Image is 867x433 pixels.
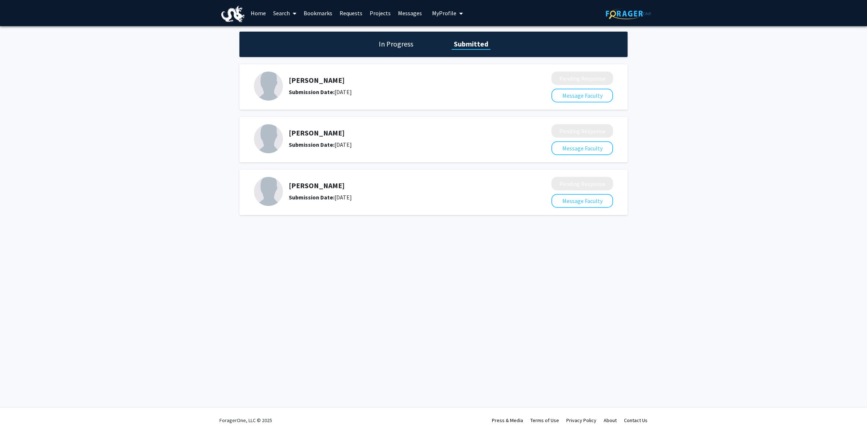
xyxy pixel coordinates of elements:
[300,0,336,26] a: Bookmarks
[289,76,513,85] h5: [PERSON_NAME]
[254,177,283,206] img: Profile Picture
[289,140,513,149] div: [DATE]
[551,197,613,205] a: Message Faculty
[289,88,513,96] div: [DATE]
[551,124,613,138] button: Pending Response
[366,0,394,26] a: Projects
[289,129,513,137] h5: [PERSON_NAME]
[289,193,513,202] div: [DATE]
[336,0,366,26] a: Requests
[551,177,613,190] button: Pending Response
[5,400,31,428] iframe: Chat
[219,408,272,433] div: ForagerOne, LLC © 2025
[566,417,596,424] a: Privacy Policy
[604,417,617,424] a: About
[606,8,651,19] img: ForagerOne Logo
[289,88,334,96] b: Submission Date:
[432,9,456,17] span: My Profile
[551,194,613,208] button: Message Faculty
[221,6,245,22] img: Drexel University Logo
[452,39,490,49] h1: Submitted
[624,417,648,424] a: Contact Us
[289,194,334,201] b: Submission Date:
[551,141,613,155] button: Message Faculty
[551,89,613,102] button: Message Faculty
[551,72,613,85] button: Pending Response
[254,124,283,153] img: Profile Picture
[270,0,300,26] a: Search
[254,72,283,101] img: Profile Picture
[551,145,613,152] a: Message Faculty
[551,92,613,99] a: Message Faculty
[492,417,523,424] a: Press & Media
[530,417,559,424] a: Terms of Use
[289,141,334,148] b: Submission Date:
[247,0,270,26] a: Home
[289,181,513,190] h5: [PERSON_NAME]
[394,0,426,26] a: Messages
[377,39,415,49] h1: In Progress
